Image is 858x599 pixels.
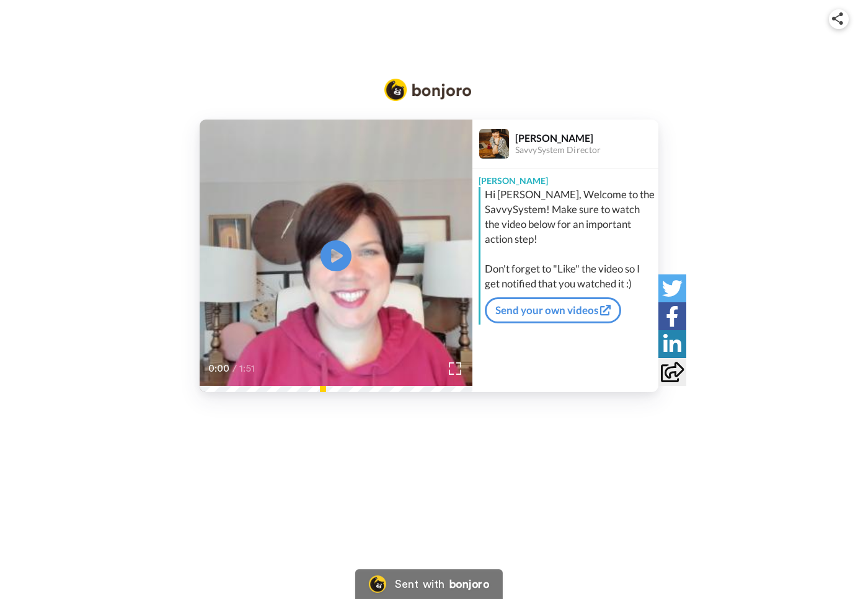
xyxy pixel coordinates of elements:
[384,79,471,101] img: Bonjoro Logo
[515,145,658,155] div: SavvySystem Director
[449,362,461,375] img: Full screen
[208,361,230,376] span: 0:00
[515,132,658,144] div: [PERSON_NAME]
[479,129,509,159] img: Profile Image
[232,361,237,376] span: /
[485,187,655,291] div: Hi [PERSON_NAME], Welcome to the SavvySystem! Make sure to watch the video below for an important...
[485,297,621,323] a: Send your own videos
[472,168,658,187] div: [PERSON_NAME]
[239,361,261,376] span: 1:51
[832,12,843,25] img: ic_share.svg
